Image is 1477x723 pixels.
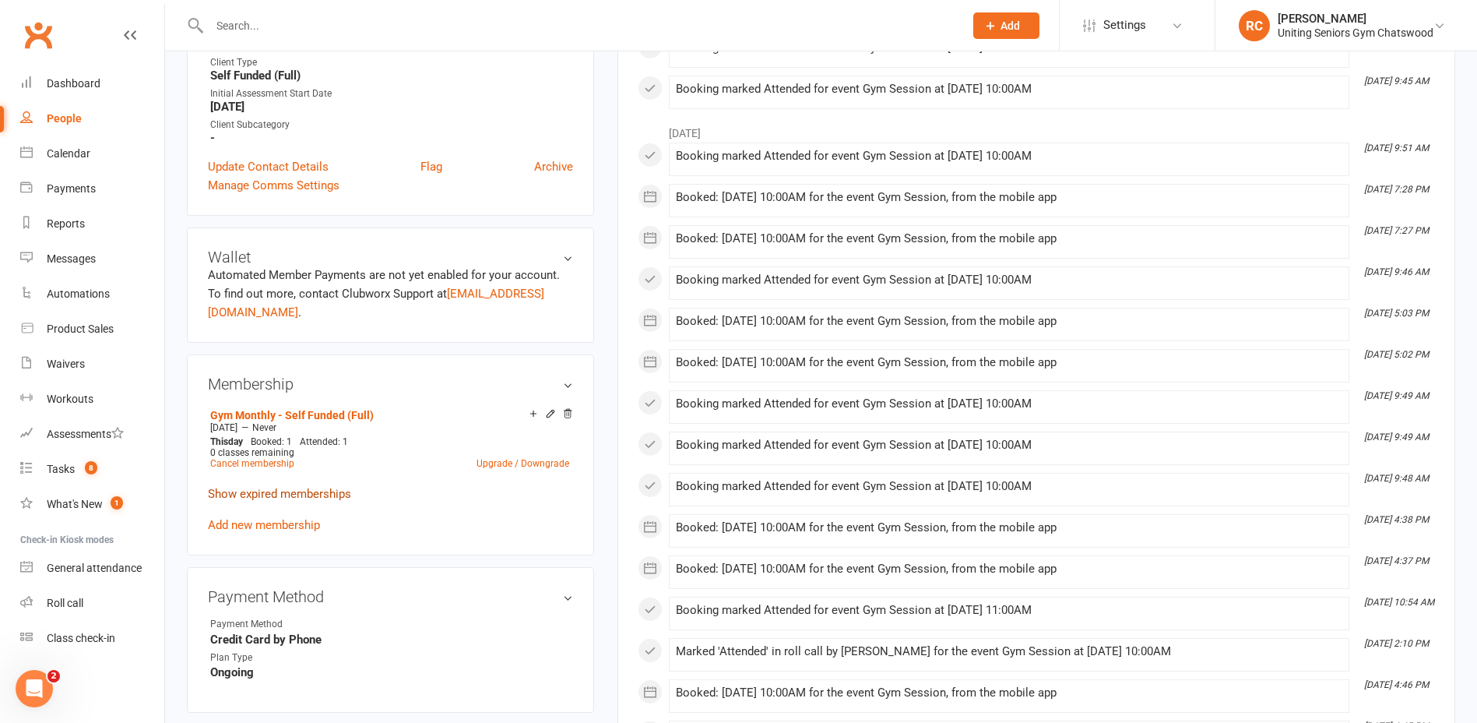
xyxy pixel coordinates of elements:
[47,77,100,90] div: Dashboard
[210,665,573,679] strong: Ongoing
[676,83,1342,96] div: Booking marked Attended for event Gym Session at [DATE] 10:00AM
[210,633,573,647] strong: Credit Card by Phone
[210,651,339,665] div: Plan Type
[47,597,83,609] div: Roll call
[676,480,1342,493] div: Booking marked Attended for event Gym Session at [DATE] 10:00AM
[252,422,276,433] span: Never
[676,645,1342,658] div: Marked 'Attended' in roll call by [PERSON_NAME] for the event Gym Session at [DATE] 10:00AM
[676,604,1342,617] div: Booking marked Attended for event Gym Session at [DATE] 11:00AM
[20,417,164,452] a: Assessments
[676,273,1342,287] div: Booking marked Attended for event Gym Session at [DATE] 10:00AM
[1000,19,1020,32] span: Add
[208,487,351,501] a: Show expired memberships
[1364,76,1429,86] i: [DATE] 9:45 AM
[1278,12,1433,26] div: [PERSON_NAME]
[676,191,1342,204] div: Booked: [DATE] 10:00AM for the event Gym Session, from the mobile app
[1364,638,1429,649] i: [DATE] 2:10 PM
[47,358,85,370] div: Waivers
[210,409,374,421] a: Gym Monthly - Self Funded (Full)
[676,521,1342,534] div: Booked: [DATE] 10:00AM for the event Gym Session, from the mobile app
[1364,473,1429,484] i: [DATE] 9:48 AM
[20,487,164,522] a: What's New1
[210,100,573,114] strong: [DATE]
[47,147,90,160] div: Calendar
[208,376,573,393] h3: Membership
[676,397,1342,411] div: Booking marked Attended for event Gym Session at [DATE] 10:00AM
[676,150,1342,163] div: Booking marked Attended for event Gym Session at [DATE] 10:00AM
[1364,597,1434,608] i: [DATE] 10:54 AM
[1364,184,1429,195] i: [DATE] 7:28 PM
[20,101,164,136] a: People
[16,670,53,707] iframe: Intercom live chat
[47,112,82,125] div: People
[210,118,573,132] div: Client Subcategory
[210,447,294,458] span: 0 classes remaining
[20,277,164,312] a: Automations
[210,86,573,101] div: Initial Assessment Start Date
[210,617,339,632] div: Payment Method
[47,670,60,682] span: 2
[1364,555,1429,566] i: [DATE] 4:37 PM
[1364,349,1429,360] i: [DATE] 5:02 PM
[210,131,573,145] strong: -
[210,55,573,70] div: Client Type
[210,422,237,433] span: [DATE]
[47,498,103,510] div: What's New
[47,323,114,335] div: Product Sales
[47,562,142,574] div: General attendance
[20,136,164,171] a: Calendar
[208,249,573,266] h3: Wallet
[20,382,164,417] a: Workouts
[20,242,164,277] a: Messages
[210,69,573,83] strong: Self Funded (Full)
[676,315,1342,328] div: Booked: [DATE] 10:00AM for the event Gym Session, from the mobile app
[20,66,164,101] a: Dashboard
[1364,432,1429,443] i: [DATE] 9:49 AM
[1364,225,1429,236] i: [DATE] 7:27 PM
[1364,308,1429,319] i: [DATE] 5:03 PM
[676,563,1342,576] div: Booked: [DATE] 10:00AM for the event Gym Session, from the mobile app
[1103,8,1146,43] span: Settings
[206,436,247,447] div: day
[47,252,96,265] div: Messages
[47,217,85,230] div: Reports
[1364,679,1429,690] i: [DATE] 4:46 PM
[251,436,292,447] span: Booked: 1
[20,621,164,656] a: Class kiosk mode
[20,171,164,206] a: Payments
[47,428,124,440] div: Assessments
[420,157,442,176] a: Flag
[20,551,164,586] a: General attendance kiosk mode
[300,436,348,447] span: Attended: 1
[208,176,339,195] a: Manage Comms Settings
[111,496,123,510] span: 1
[210,436,228,447] span: This
[20,206,164,242] a: Reports
[1364,514,1429,525] i: [DATE] 4:38 PM
[210,458,294,469] a: Cancel membership
[1364,266,1429,277] i: [DATE] 9:46 AM
[676,686,1342,700] div: Booked: [DATE] 10:00AM for the event Gym Session, from the mobile app
[206,421,573,434] div: —
[20,452,164,487] a: Tasks 8
[638,117,1435,142] li: [DATE]
[208,268,560,319] no-payment-system: Automated Member Payments are not yet enabled for your account. To find out more, contact Clubwor...
[20,312,164,347] a: Product Sales
[208,518,320,532] a: Add new membership
[1364,143,1429,153] i: [DATE] 9:51 AM
[205,15,953,37] input: Search...
[47,393,93,405] div: Workouts
[47,287,110,300] div: Automations
[47,182,96,195] div: Payments
[20,347,164,382] a: Waivers
[973,12,1039,39] button: Add
[676,232,1342,245] div: Booked: [DATE] 10:00AM for the event Gym Session, from the mobile app
[477,458,569,469] a: Upgrade / Downgrade
[1364,390,1429,401] i: [DATE] 9:49 AM
[534,157,573,176] a: Archive
[208,588,573,605] h3: Payment Method
[1278,26,1433,40] div: Uniting Seniors Gym Chatswood
[19,16,58,55] a: Clubworx
[20,586,164,621] a: Roll call
[676,356,1342,369] div: Booked: [DATE] 10:00AM for the event Gym Session, from the mobile app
